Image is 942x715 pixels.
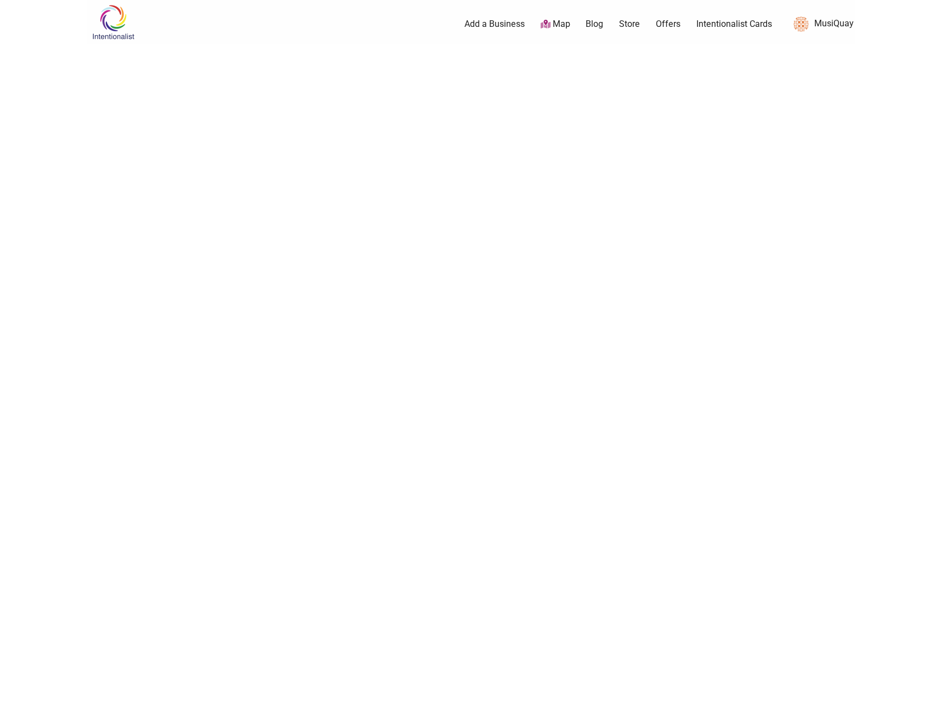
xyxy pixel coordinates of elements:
a: Intentionalist Cards [696,18,772,30]
a: Blog [586,18,603,30]
a: Map [541,18,570,31]
a: Store [619,18,640,30]
a: Offers [656,18,680,30]
a: MusiQuay [788,14,854,34]
a: Add a Business [464,18,525,30]
img: Intentionalist [87,4,139,40]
